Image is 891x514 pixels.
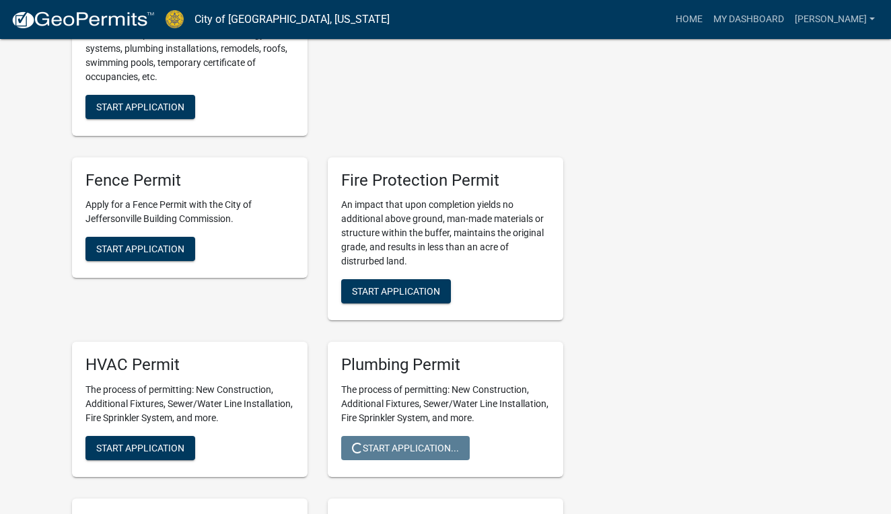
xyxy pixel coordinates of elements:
button: Start Application [85,95,195,119]
span: Start Application [96,443,184,453]
a: City of [GEOGRAPHIC_DATA], [US_STATE] [194,8,390,31]
p: An impact that upon completion yields no additional above ground, man-made materials or structure... [341,198,550,268]
h5: Fence Permit [85,171,294,190]
h5: HVAC Permit [85,355,294,375]
button: Start Application [341,279,451,303]
p: The process of permitting: New Construction, Additional Fixtures, Sewer/Water Line Installation, ... [341,383,550,425]
span: Start Application [96,244,184,254]
button: Start Application [85,436,195,460]
img: City of Jeffersonville, Indiana [166,10,184,28]
a: My Dashboard [708,7,789,32]
h5: Plumbing Permit [341,355,550,375]
span: Start Application... [352,443,459,453]
span: Start Application [96,101,184,112]
button: Start Application... [341,436,470,460]
p: Apply for a Fence Permit with the City of Jeffersonville Building Commission. [85,198,294,226]
h5: Fire Protection Permit [341,171,550,190]
a: Home [670,7,708,32]
span: Start Application [352,286,440,297]
button: Start Application [85,237,195,261]
a: [PERSON_NAME] [789,7,880,32]
p: The process of permitting: New Construction, Additional Fixtures, Sewer/Water Line Installation, ... [85,383,294,425]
